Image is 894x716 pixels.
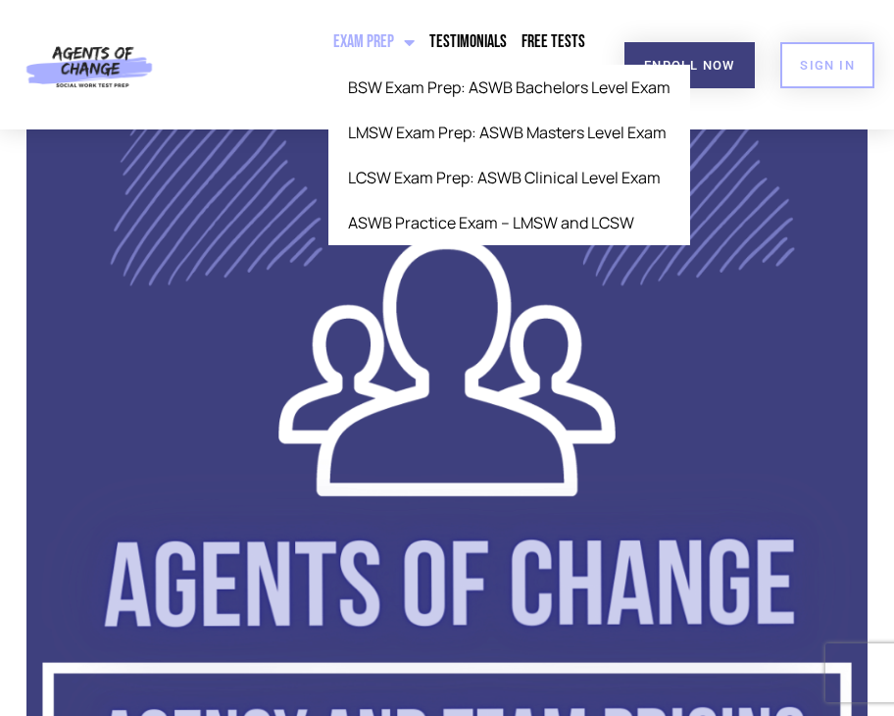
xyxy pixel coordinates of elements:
a: LMSW Exam Prep: ASWB Masters Level Exam [328,110,690,155]
span: Enroll Now [644,59,735,72]
a: Exam Prep [328,20,420,65]
a: ASWB Practice Exam – LMSW and LCSW [328,200,690,245]
ul: Exam Prep [328,65,690,245]
a: SIGN IN [780,42,874,88]
a: BSW Exam Prep: ASWB Bachelors Level Exam [328,65,690,110]
a: LCSW Exam Prep: ASWB Clinical Level Exam [328,155,690,200]
a: Free Tests [517,20,590,65]
a: Testimonials [424,20,512,65]
nav: Menu [190,20,592,110]
span: SIGN IN [800,59,855,72]
a: Enroll Now [624,42,755,88]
